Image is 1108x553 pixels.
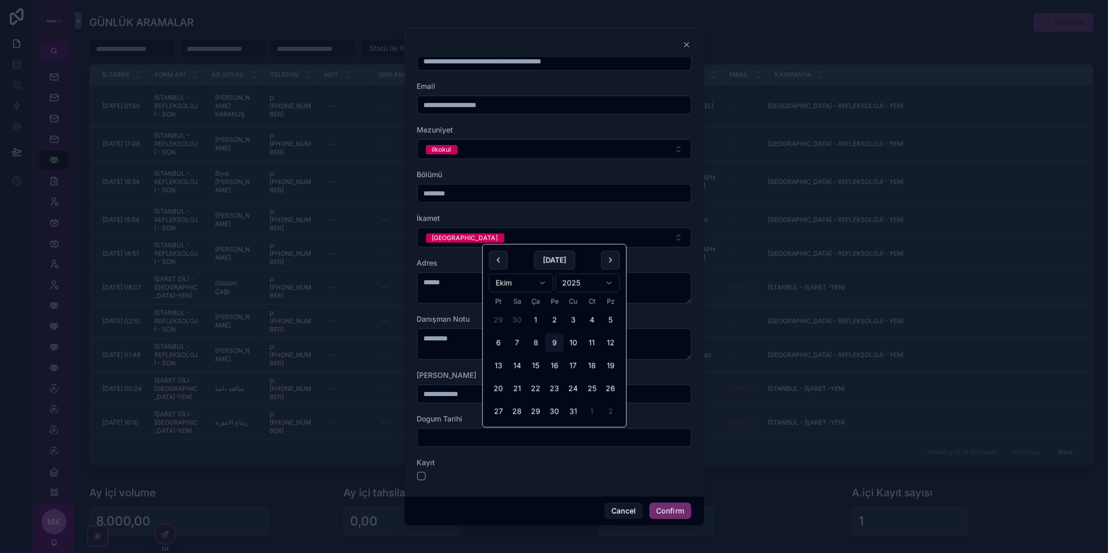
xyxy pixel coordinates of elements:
span: Bölümü [417,170,443,179]
button: 14 Ekim 2025 Salı [508,357,526,375]
button: 12 Ekim 2025 Pazar [601,334,620,352]
button: 26 Ekim 2025 Pazar [601,379,620,398]
button: 6 Ekim 2025 Pazartesi [489,334,508,352]
button: Select Button [417,139,691,159]
button: 29 Eylül 2025 Pazartesi [489,311,508,330]
button: Select Button [417,228,691,247]
button: 4 Ekim 2025 Cumartesi [582,311,601,330]
button: 18 Ekim 2025 Cumartesi [582,357,601,375]
button: 31 Ekim 2025 Cuma [564,402,582,421]
button: 27 Ekim 2025 Pazartesi [489,402,508,421]
button: Cancel [605,503,643,519]
button: 5 Ekim 2025 Pazar [601,311,620,330]
th: Pazartesi [489,296,508,306]
button: 2 Ekim 2025 Perşembe [545,311,564,330]
button: 19 Ekim 2025 Pazar [601,357,620,375]
button: 22 Ekim 2025 Çarşamba [526,379,545,398]
button: 23 Ekim 2025 Perşembe [545,379,564,398]
th: Perşembe [545,296,564,306]
div: [GEOGRAPHIC_DATA] [432,233,498,243]
th: Salı [508,296,526,306]
button: 1 Ekim 2025 Çarşamba [526,311,545,330]
button: 28 Ekim 2025 Salı [508,402,526,421]
button: 25 Ekim 2025 Cumartesi [582,379,601,398]
button: 30 Eylül 2025 Salı [508,311,526,330]
button: 29 Ekim 2025 Çarşamba [526,402,545,421]
button: Confirm [649,503,691,519]
button: 20 Ekim 2025 Pazartesi [489,379,508,398]
button: 3 Ekim 2025 Cuma [564,311,582,330]
button: 21 Ekim 2025 Salı [508,379,526,398]
table: Ekim 2025 [489,296,620,420]
button: Today, 9 Ekim 2025 Perşembe [545,334,564,352]
button: 1 Kasım 2025 Cumartesi [582,402,601,421]
span: İkamet [417,214,440,222]
span: Danışman Notu [417,314,470,323]
button: 30 Ekim 2025 Perşembe [545,402,564,421]
button: 15 Ekim 2025 Çarşamba [526,357,545,375]
div: ilkokul [432,145,451,154]
span: Adres [417,258,438,267]
span: Email [417,82,436,90]
button: 7 Ekim 2025 Salı [508,334,526,352]
span: [PERSON_NAME] [417,371,477,379]
button: 24 Ekim 2025 Cuma [564,379,582,398]
th: Çarşamba [526,296,545,306]
th: Cumartesi [582,296,601,306]
button: 2 Kasım 2025 Pazar [601,402,620,421]
span: Kayıt [417,458,435,467]
button: 10 Ekim 2025 Cuma [564,334,582,352]
span: Mezuniyet [417,125,453,134]
button: 13 Ekim 2025 Pazartesi [489,357,508,375]
th: Cuma [564,296,582,306]
button: 16 Ekim 2025 Perşembe [545,357,564,375]
th: Pazar [601,296,620,306]
span: Dogum Tarihi [417,414,463,423]
button: 11 Ekim 2025 Cumartesi [582,334,601,352]
button: 8 Ekim 2025 Çarşamba [526,334,545,352]
button: [DATE] [534,251,575,269]
button: 17 Ekim 2025 Cuma [564,357,582,375]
